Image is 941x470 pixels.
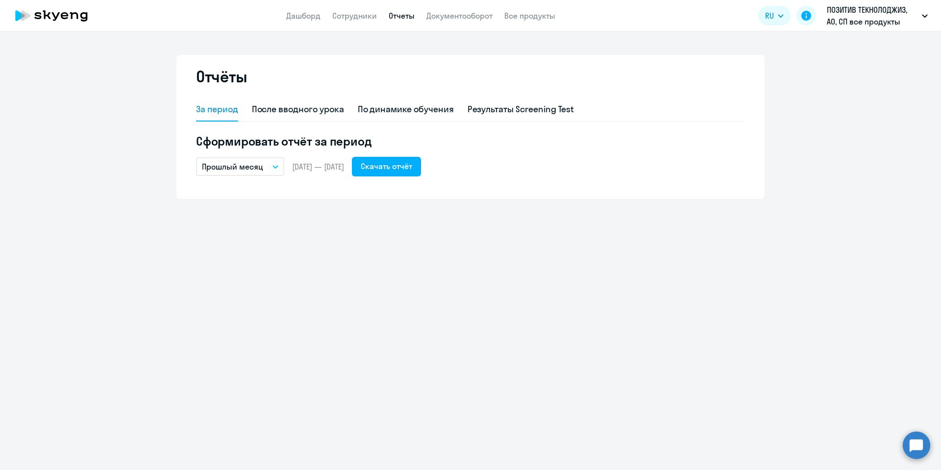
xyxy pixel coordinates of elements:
[352,157,421,176] button: Скачать отчёт
[332,11,377,21] a: Сотрудники
[389,11,415,21] a: Отчеты
[358,103,454,116] div: По динамике обучения
[286,11,321,21] a: Дашборд
[468,103,574,116] div: Результаты Screening Test
[196,67,247,86] h2: Отчёты
[822,4,933,27] button: ПОЗИТИВ ТЕКНОЛОДЖИЗ, АО, СП все продукты
[504,11,555,21] a: Все продукты
[196,103,238,116] div: За период
[426,11,493,21] a: Документооборот
[292,161,344,172] span: [DATE] — [DATE]
[252,103,344,116] div: После вводного урока
[827,4,918,27] p: ПОЗИТИВ ТЕКНОЛОДЖИЗ, АО, СП все продукты
[196,157,284,176] button: Прошлый месяц
[765,10,774,22] span: RU
[196,133,745,149] h5: Сформировать отчёт за период
[758,6,791,25] button: RU
[361,160,412,172] div: Скачать отчёт
[202,161,263,173] p: Прошлый месяц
